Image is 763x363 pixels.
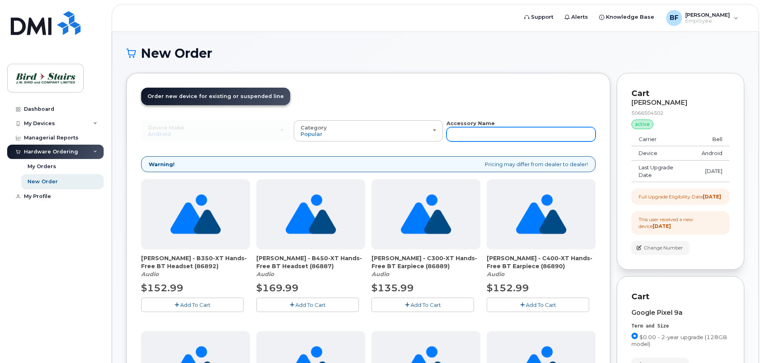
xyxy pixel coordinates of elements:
[147,93,284,99] span: Order new device for existing or suspended line
[631,291,730,302] p: Cart
[639,193,721,200] div: Full Upgrade Eligibility Date
[141,271,159,278] em: Audio
[487,271,504,278] em: Audio
[694,132,730,147] td: Bell
[446,120,495,126] strong: Accessory Name
[487,254,596,270] span: [PERSON_NAME] - C400-XT Hands-Free BT Earpiece (86890)
[411,302,441,308] span: Add To Cart
[526,302,556,308] span: Add To Cart
[372,271,389,278] em: Audio
[256,298,359,312] button: Add To Cart
[639,216,722,230] div: This user received a new device
[631,146,694,161] td: Device
[301,124,327,131] span: Category
[170,179,221,249] img: no_image_found-2caef05468ed5679b831cfe6fc140e25e0c280774317ffc20a367ab7fd17291e.png
[516,179,566,249] img: no_image_found-2caef05468ed5679b831cfe6fc140e25e0c280774317ffc20a367ab7fd17291e.png
[631,132,694,147] td: Carrier
[728,328,757,357] iframe: Messenger Launcher
[631,120,653,129] div: active
[372,254,480,278] div: Parrott - C300-XT Hands-Free BT Earpiece (86889)
[294,120,443,141] button: Category Popular
[180,302,210,308] span: Add To Cart
[141,156,596,173] div: Pricing may differ from dealer to dealer!
[631,110,730,116] div: 5066504502
[141,282,183,294] span: $152.99
[126,46,744,60] h1: New Order
[295,302,326,308] span: Add To Cart
[694,146,730,161] td: Android
[141,254,250,270] span: [PERSON_NAME] - B350-XT Hands-Free BT Headset (86892)
[487,298,589,312] button: Add To Cart
[487,282,529,294] span: $152.99
[631,309,730,316] div: Google Pixel 9a
[631,161,694,182] td: Last Upgrade Date
[631,241,690,255] button: Change Number
[372,282,414,294] span: $135.99
[149,161,175,168] strong: Warning!
[631,333,638,339] input: $0.00 - 2-year upgrade (128GB model)
[301,131,323,137] span: Popular
[256,271,274,278] em: Audio
[487,254,596,278] div: Parrott - C400-XT Hands-Free BT Earpiece (86890)
[631,334,727,347] span: $0.00 - 2-year upgrade (128GB model)
[703,194,721,200] strong: [DATE]
[694,161,730,182] td: [DATE]
[631,99,730,106] div: [PERSON_NAME]
[631,88,730,99] p: Cart
[631,323,730,330] div: Term and Size
[256,254,365,270] span: [PERSON_NAME] - B450-XT Hands-Free BT Headset (86887)
[653,223,671,229] strong: [DATE]
[256,254,365,278] div: Parrott - B450-XT Hands-Free BT Headset (86887)
[141,298,244,312] button: Add To Cart
[401,179,451,249] img: no_image_found-2caef05468ed5679b831cfe6fc140e25e0c280774317ffc20a367ab7fd17291e.png
[644,244,683,251] span: Change Number
[372,254,480,270] span: [PERSON_NAME] - C300-XT Hands-Free BT Earpiece (86889)
[285,179,336,249] img: no_image_found-2caef05468ed5679b831cfe6fc140e25e0c280774317ffc20a367ab7fd17291e.png
[141,254,250,278] div: Parrott - B350-XT Hands-Free BT Headset (86892)
[372,298,474,312] button: Add To Cart
[256,282,299,294] span: $169.99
